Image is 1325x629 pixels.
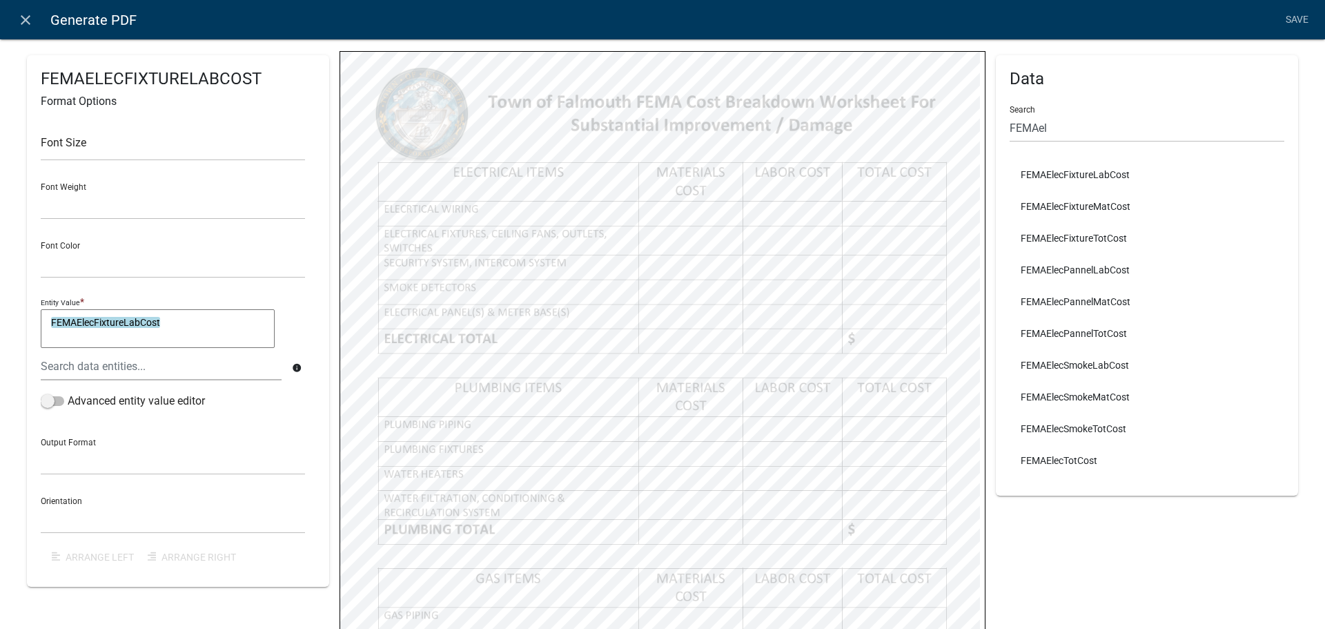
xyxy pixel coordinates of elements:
[1010,222,1284,254] li: FEMAElecFixtureTotCost
[1010,69,1284,89] h4: Data
[41,393,205,409] label: Advanced entity value editor
[1010,286,1284,318] li: FEMAElecPannelMatCost
[137,545,247,570] button: Arrange Right
[41,352,282,380] input: Search data entities...
[1010,413,1284,445] li: FEMAElecSmokeTotCost
[1010,159,1284,191] li: FEMAElecFixtureLabCost
[41,545,137,570] button: Arrange Left
[1010,191,1284,222] li: FEMAElecFixtureMatCost
[41,298,80,307] p: Entity Value
[41,69,315,89] h4: FEMAELECFIXTURELABCOST
[1279,7,1314,33] a: Save
[1010,318,1284,349] li: FEMAElecPannelTotCost
[1010,349,1284,381] li: FEMAElecSmokeLabCost
[292,363,302,373] i: info
[1010,381,1284,413] li: FEMAElecSmokeMatCost
[1010,254,1284,286] li: FEMAElecPannelLabCost
[1010,445,1284,476] li: FEMAElecTotCost
[41,95,315,108] h6: Format Options
[50,6,137,34] span: Generate PDF
[17,12,34,28] i: close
